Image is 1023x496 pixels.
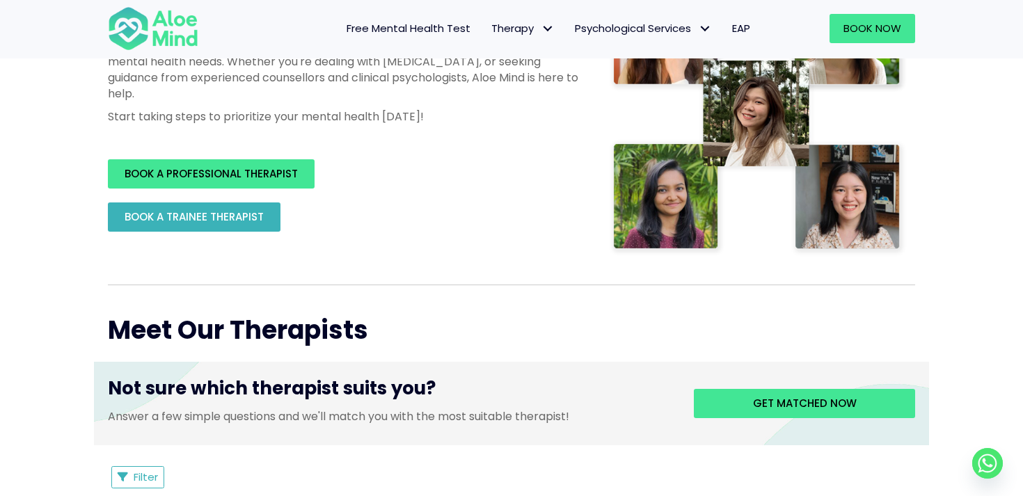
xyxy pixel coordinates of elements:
[108,202,280,232] a: BOOK A TRAINEE THERAPIST
[108,109,581,125] p: Start taking steps to prioritize your mental health [DATE]!
[347,21,470,35] span: Free Mental Health Test
[111,466,164,488] button: Filter Listings
[108,6,198,51] img: Aloe mind Logo
[108,37,581,102] p: Discover professional therapy and counselling services tailored to support your mental health nee...
[216,14,761,43] nav: Menu
[125,166,298,181] span: BOOK A PROFESSIONAL THERAPIST
[843,21,901,35] span: Book Now
[537,19,557,39] span: Therapy: submenu
[564,14,722,43] a: Psychological ServicesPsychological Services: submenu
[491,21,554,35] span: Therapy
[125,209,264,224] span: BOOK A TRAINEE THERAPIST
[134,470,158,484] span: Filter
[732,21,750,35] span: EAP
[575,21,711,35] span: Psychological Services
[694,389,915,418] a: Get matched now
[108,312,368,348] span: Meet Our Therapists
[108,159,315,189] a: BOOK A PROFESSIONAL THERAPIST
[722,14,761,43] a: EAP
[108,408,673,424] p: Answer a few simple questions and we'll match you with the most suitable therapist!
[336,14,481,43] a: Free Mental Health Test
[481,14,564,43] a: TherapyTherapy: submenu
[108,376,673,408] h3: Not sure which therapist suits you?
[830,14,915,43] a: Book Now
[695,19,715,39] span: Psychological Services: submenu
[972,448,1003,479] a: Whatsapp
[753,396,857,410] span: Get matched now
